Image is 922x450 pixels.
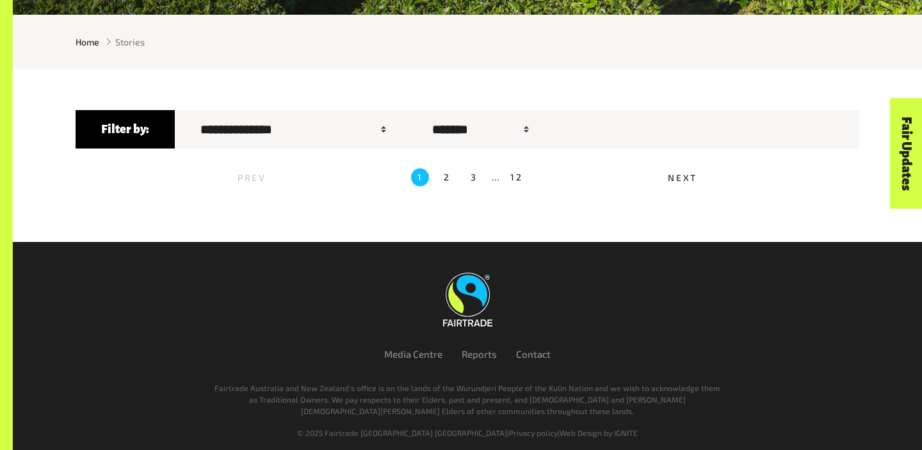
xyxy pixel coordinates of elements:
a: Privacy policy [509,428,558,437]
label: 1 [411,168,429,186]
a: Reports [462,348,497,360]
span: © 2025 Fairtrade [GEOGRAPHIC_DATA] [GEOGRAPHIC_DATA] [297,428,507,437]
img: Fairtrade Australia New Zealand logo [443,273,492,326]
a: Web Design by IGNITE [560,428,638,437]
a: Contact [516,348,551,360]
label: 2 [438,168,456,186]
a: Media Centre [384,348,442,360]
label: 12 [510,168,523,186]
label: 3 [465,168,483,186]
h6: Filter by: [76,110,175,149]
span: Stories [115,35,145,49]
span: Next [668,172,697,183]
p: Fairtrade Australia and New Zealand’s office is on the lands of the Wurundjeri People of the Kuli... [213,382,722,417]
div: | | [82,427,853,438]
a: Home [76,35,99,49]
li: … [492,168,501,186]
